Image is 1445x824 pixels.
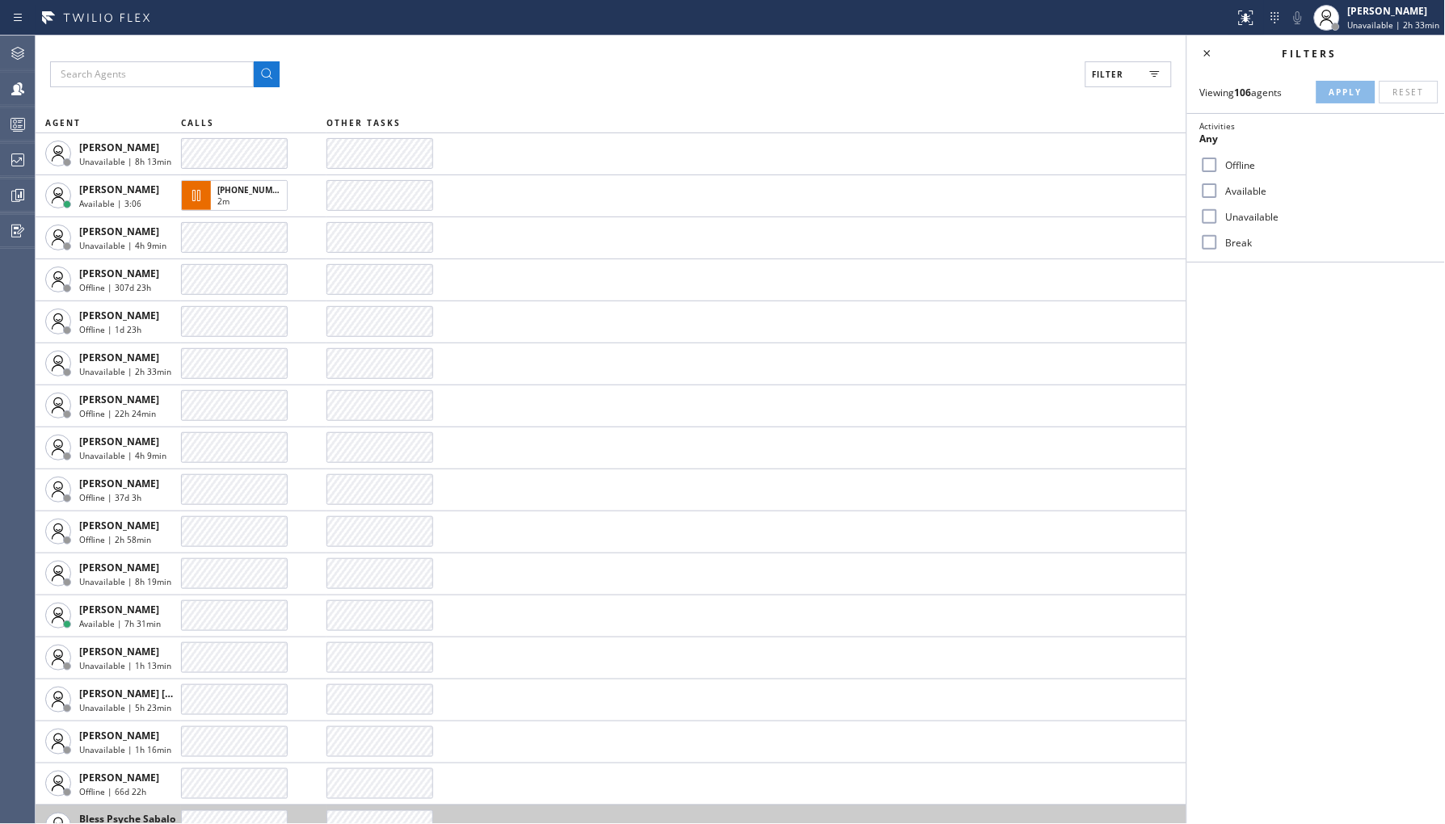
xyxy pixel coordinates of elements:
span: Offline | 37d 3h [79,492,141,503]
span: Unavailable | 4h 9min [79,240,166,251]
span: AGENT [45,117,81,128]
button: Mute [1287,6,1309,29]
span: Offline | 2h 58min [79,534,151,545]
div: Activities [1200,120,1432,132]
span: Offline | 22h 24min [79,408,156,419]
span: Unavailable | 8h 13min [79,156,171,167]
button: Reset [1380,81,1439,103]
span: Unavailable | 1h 16min [79,744,171,755]
span: Offline | 1d 23h [79,324,141,335]
span: Viewing agents [1200,86,1283,99]
div: [PERSON_NAME] [1348,4,1440,18]
span: [PERSON_NAME] [79,519,159,532]
span: Unavailable | 2h 33min [1348,19,1440,31]
span: Available | 3:06 [79,198,141,209]
span: [PERSON_NAME] [79,267,159,280]
span: Any [1200,132,1219,145]
button: Filter [1085,61,1172,87]
span: [PERSON_NAME] [79,435,159,448]
label: Available [1220,184,1432,198]
span: [PERSON_NAME] [79,225,159,238]
span: [PERSON_NAME] [79,393,159,406]
span: Unavailable | 1h 13min [79,660,171,671]
span: OTHER TASKS [326,117,401,128]
span: [PERSON_NAME] [PERSON_NAME] [79,687,242,700]
span: Offline | 66d 22h [79,786,146,797]
span: Unavailable | 2h 33min [79,366,171,377]
span: [PERSON_NAME] [79,771,159,784]
button: [PHONE_NUMBER]2m [181,175,293,216]
span: [PERSON_NAME] [79,309,159,322]
label: Break [1220,236,1432,250]
span: [PERSON_NAME] [79,351,159,364]
span: Filter [1093,69,1124,80]
span: 2m [217,195,230,207]
span: Unavailable | 5h 23min [79,702,171,713]
span: Unavailable | 4h 9min [79,450,166,461]
strong: 106 [1235,86,1252,99]
span: [PERSON_NAME] [79,645,159,658]
button: Apply [1317,81,1375,103]
span: [PERSON_NAME] [79,477,159,490]
span: Reset [1393,86,1425,98]
span: Unavailable | 8h 19min [79,576,171,587]
span: CALLS [181,117,214,128]
span: [PERSON_NAME] [79,603,159,616]
span: [PERSON_NAME] [79,141,159,154]
span: [PERSON_NAME] [79,183,159,196]
span: Offline | 307d 23h [79,282,151,293]
span: [PERSON_NAME] [79,561,159,574]
span: Filters [1283,47,1338,61]
span: Available | 7h 31min [79,618,161,629]
label: Unavailable [1220,210,1432,224]
input: Search Agents [50,61,254,87]
label: Offline [1220,158,1432,172]
span: [PERSON_NAME] [79,729,159,742]
span: Apply [1329,86,1363,98]
span: [PHONE_NUMBER] [217,184,291,195]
